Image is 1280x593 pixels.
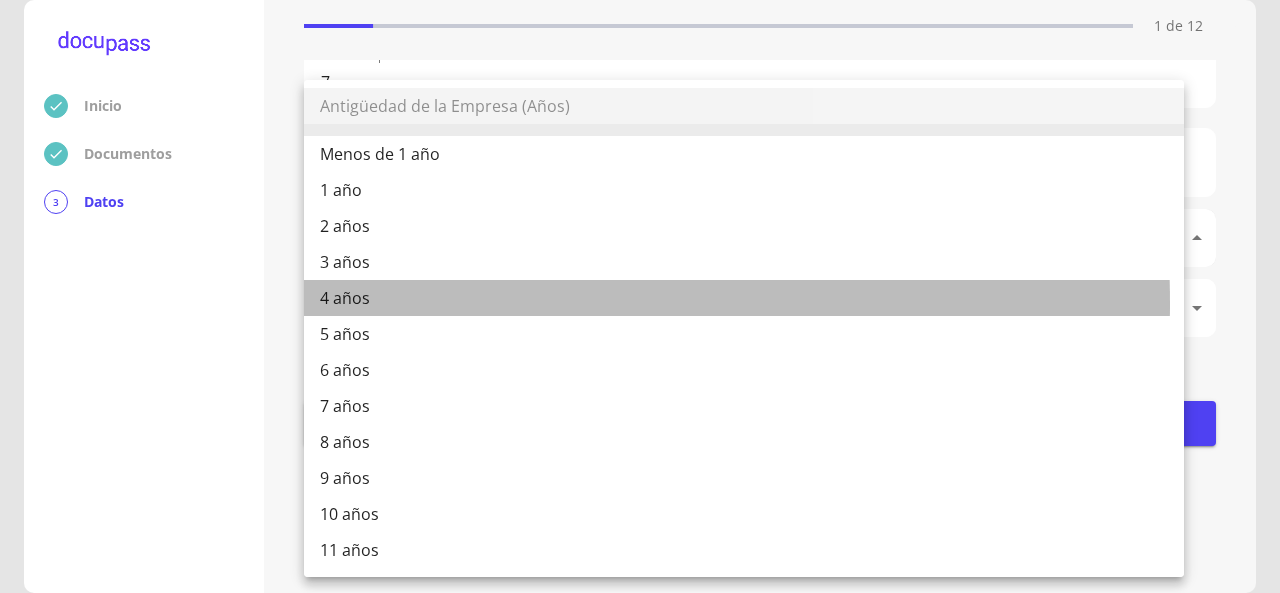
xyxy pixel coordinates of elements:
[304,352,1184,388] li: 6 años
[304,460,1184,496] li: 9 años
[304,244,1184,280] li: 3 años
[304,424,1184,460] li: 8 años
[304,280,1184,316] li: 4 años
[304,316,1184,352] li: 5 años
[304,208,1184,244] li: 2 años
[304,532,1184,568] li: 11 años
[304,388,1184,424] li: 7 años
[304,172,1184,208] li: 1 año
[304,136,1184,172] li: Menos de 1 año
[304,496,1184,532] li: 10 años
